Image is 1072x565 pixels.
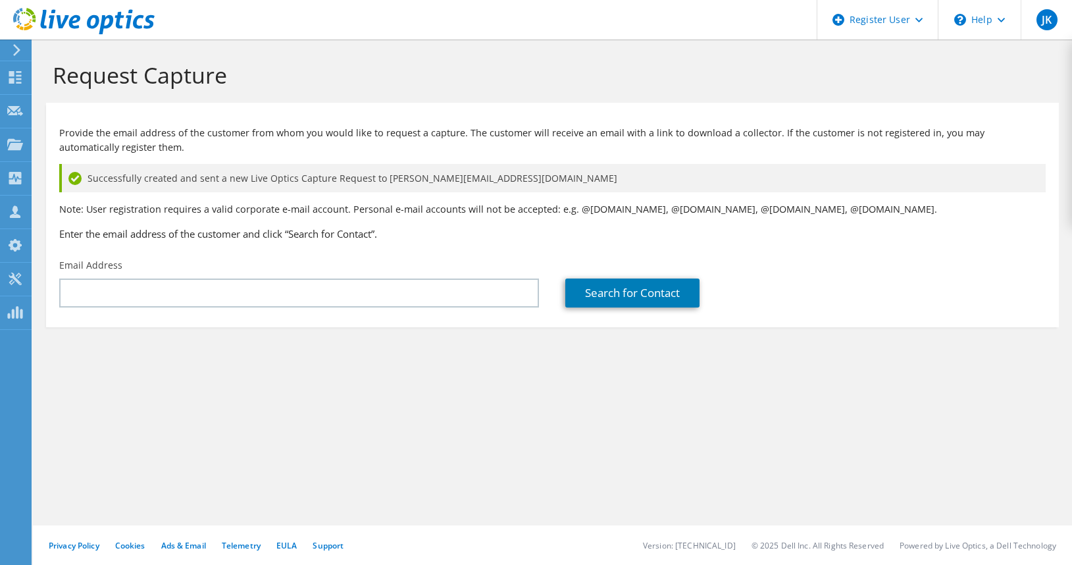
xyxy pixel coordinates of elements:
[900,540,1056,551] li: Powered by Live Optics, a Dell Technology
[49,540,99,551] a: Privacy Policy
[59,259,122,272] label: Email Address
[313,540,344,551] a: Support
[1036,9,1058,30] span: JK
[954,14,966,26] svg: \n
[59,227,1046,241] h3: Enter the email address of the customer and click “Search for Contact”.
[643,540,736,551] li: Version: [TECHNICAL_ID]
[222,540,261,551] a: Telemetry
[88,171,617,186] span: Successfully created and sent a new Live Optics Capture Request to [PERSON_NAME][EMAIL_ADDRESS][D...
[59,126,1046,155] p: Provide the email address of the customer from whom you would like to request a capture. The cust...
[53,61,1046,89] h1: Request Capture
[276,540,297,551] a: EULA
[565,279,700,308] a: Search for Contact
[115,540,145,551] a: Cookies
[161,540,206,551] a: Ads & Email
[752,540,884,551] li: © 2025 Dell Inc. All Rights Reserved
[59,202,1046,217] p: Note: User registration requires a valid corporate e-mail account. Personal e-mail accounts will ...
